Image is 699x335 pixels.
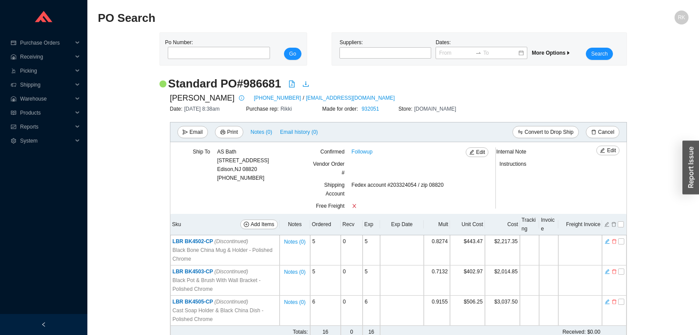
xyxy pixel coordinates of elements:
[177,126,208,138] button: sendEmail
[475,50,481,56] span: to
[604,298,610,304] button: edit
[398,106,414,112] span: Store:
[20,92,73,106] span: Warehouse
[558,214,602,235] th: Freight Invoice
[611,220,617,227] button: delete
[170,106,184,112] span: Date:
[280,106,292,112] span: Rikki
[190,128,203,136] span: Email
[280,128,318,136] span: Email history (0)
[220,129,225,136] span: printer
[168,76,281,91] h2: Standard PO # 986681
[310,296,341,326] td: 6
[251,220,274,229] span: Add Items
[362,106,379,112] a: 932051
[20,120,73,134] span: Reports
[483,49,518,57] input: To
[596,146,619,155] button: editEdit
[341,235,363,265] td: 0
[20,36,73,50] span: Purchase Orders
[217,147,269,174] div: AS Bath [STREET_ADDRESS] Edison , NJ 08820
[476,148,485,157] span: Edit
[302,80,309,87] span: download
[433,38,529,60] div: Dates:
[600,148,605,154] span: edit
[605,299,610,305] span: edit
[215,299,248,305] i: (Discontinued)
[604,237,610,244] button: edit
[313,161,345,176] span: Vendor Order #
[20,134,73,148] span: System
[499,161,526,167] span: Instructions
[439,49,474,57] input: From
[173,276,277,293] span: Black Pot & Brush With Wall Bracket - Polished Chrome
[485,265,520,296] td: $2,014.85
[352,147,373,156] a: Followup
[173,299,248,305] span: LBR BK4505-CP
[284,237,305,246] span: Notes ( 0 )
[173,246,277,263] span: Black Bone China Mug & Holder - Polished Chrome
[525,128,574,136] span: Convert to Drop Ship
[612,299,617,305] span: delete
[586,126,619,138] button: deleteCancel
[612,269,617,275] span: delete
[41,322,46,327] span: left
[217,147,269,182] div: [PHONE_NUMBER]
[496,149,526,155] span: Internal Note
[612,238,617,244] span: delete
[485,235,520,265] td: $2,217.35
[316,203,344,209] span: Free Freight
[173,269,248,275] span: LBR BK4503-CP
[466,147,489,157] button: editEdit
[288,80,295,87] span: file-pdf
[380,214,424,235] th: Exp Date
[237,95,246,101] span: info-circle
[341,214,363,235] th: Recv
[352,203,357,209] span: close
[184,106,220,112] span: [DATE] 8:38am
[322,106,360,112] span: Made for order:
[284,267,306,273] button: Notes (0)
[424,265,450,296] td: 0.7132
[288,80,295,89] a: file-pdf
[341,296,363,326] td: 0
[512,126,579,138] button: swapConvert to Drop Ship
[280,214,310,235] th: Notes
[165,38,267,60] div: Po Number:
[10,40,17,45] span: credit-card
[20,50,73,64] span: Receiving
[598,128,614,136] span: Cancel
[518,129,523,136] span: swap
[170,91,235,105] span: [PERSON_NAME]
[251,128,272,136] span: Notes ( 0 )
[562,329,585,335] span: Received:
[485,296,520,326] td: $3,037.50
[604,268,610,274] button: edit
[173,238,248,244] span: LBR BK4502-CP
[450,265,485,296] td: $402.97
[424,296,450,326] td: 0.9155
[293,329,308,335] span: Totals:
[424,214,450,235] th: Mult
[320,149,344,155] span: Confirmed
[303,94,304,102] span: /
[244,222,249,228] span: plus-circle
[469,150,474,156] span: edit
[605,269,610,275] span: edit
[363,235,380,265] td: 5
[337,38,433,60] div: Suppliers:
[240,220,278,229] button: plus-circleAdd Items
[284,48,301,60] button: Go
[475,50,481,56] span: swap-right
[532,50,571,56] span: More Options
[215,269,248,275] i: (Discontinued)
[284,237,306,243] button: Notes (0)
[607,146,616,155] span: Edit
[254,94,301,102] a: [PHONE_NUMBER]
[302,80,309,89] a: download
[450,214,485,235] th: Unit Cost
[341,265,363,296] td: 0
[450,235,485,265] td: $443.47
[250,127,273,133] button: Notes (0)
[280,126,318,138] button: Email history (0)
